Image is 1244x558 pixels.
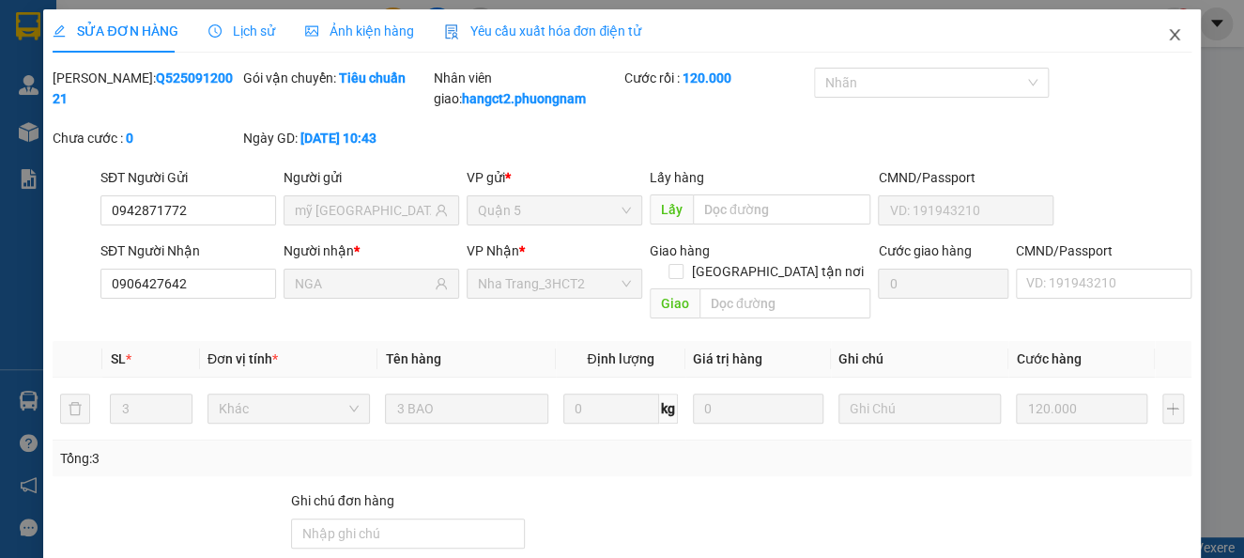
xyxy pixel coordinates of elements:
li: (c) 2017 [158,89,258,113]
span: Nha Trang_3HCT2 [478,270,631,298]
div: Cước rồi : [623,68,810,88]
input: 0 [1016,394,1146,424]
div: Người gửi [284,167,459,188]
span: edit [53,24,66,38]
span: VP Nhận [467,243,519,258]
span: Tên hàng [385,351,440,366]
div: SĐT Người Nhận [100,240,276,261]
span: kg [659,394,678,424]
button: Close [1148,9,1201,62]
b: 0 [126,131,133,146]
span: Giá trị hàng [693,351,762,366]
div: CMND/Passport [878,167,1053,188]
span: close [1167,27,1182,42]
span: Định lượng [587,351,653,366]
input: 0 [693,394,823,424]
label: Ghi chú đơn hàng [291,493,394,508]
div: Ngày GD: [243,128,430,148]
span: SỬA ĐƠN HÀNG [53,23,177,39]
div: VP gửi [467,167,642,188]
input: Tên người gửi [295,200,431,221]
input: Tên người nhận [295,273,431,294]
span: Cước hàng [1016,351,1081,366]
span: Quận 5 [478,196,631,225]
span: Giao [650,288,699,318]
div: Tổng: 3 [60,448,482,469]
th: Ghi chú [831,341,1009,378]
b: 120.000 [682,70,730,85]
button: delete [60,394,90,424]
b: Tiêu chuẩn [339,70,406,85]
span: Khác [219,395,360,423]
span: user [435,204,448,217]
span: user [435,277,448,290]
img: icon [444,24,459,39]
img: logo.jpg [204,23,249,69]
b: hangct2.phuongnam [462,91,586,106]
b: [DATE] 10:43 [300,131,376,146]
span: Yêu cầu xuất hóa đơn điện tử [444,23,642,39]
div: CMND/Passport [1016,240,1191,261]
span: clock-circle [208,24,222,38]
button: plus [1162,394,1184,424]
div: Nhân viên giao: [434,68,621,109]
div: [PERSON_NAME]: [53,68,239,109]
span: Lấy [650,194,693,225]
input: VD: Bàn, Ghế [385,394,548,424]
b: Gửi khách hàng [115,27,186,116]
input: Dọc đường [699,288,871,318]
div: Người nhận [284,240,459,261]
span: [GEOGRAPHIC_DATA] tận nơi [683,261,870,282]
span: Lấy hàng [650,170,704,185]
div: Chưa cước : [53,128,239,148]
div: Gói vận chuyển: [243,68,430,88]
b: Phương Nam Express [23,121,103,242]
input: Ghi chú đơn hàng [291,519,525,549]
span: SL [110,351,125,366]
span: Đơn vị tính [207,351,278,366]
input: VD: 191943210 [878,195,1053,225]
input: Cước giao hàng [878,269,1007,299]
span: picture [305,24,318,38]
span: Lịch sử [208,23,275,39]
span: Giao hàng [650,243,710,258]
span: Ảnh kiện hàng [305,23,414,39]
label: Cước giao hàng [878,243,971,258]
div: SĐT Người Gửi [100,167,276,188]
input: Ghi Chú [838,394,1002,424]
b: [DOMAIN_NAME] [158,71,258,86]
input: Dọc đường [693,194,871,225]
